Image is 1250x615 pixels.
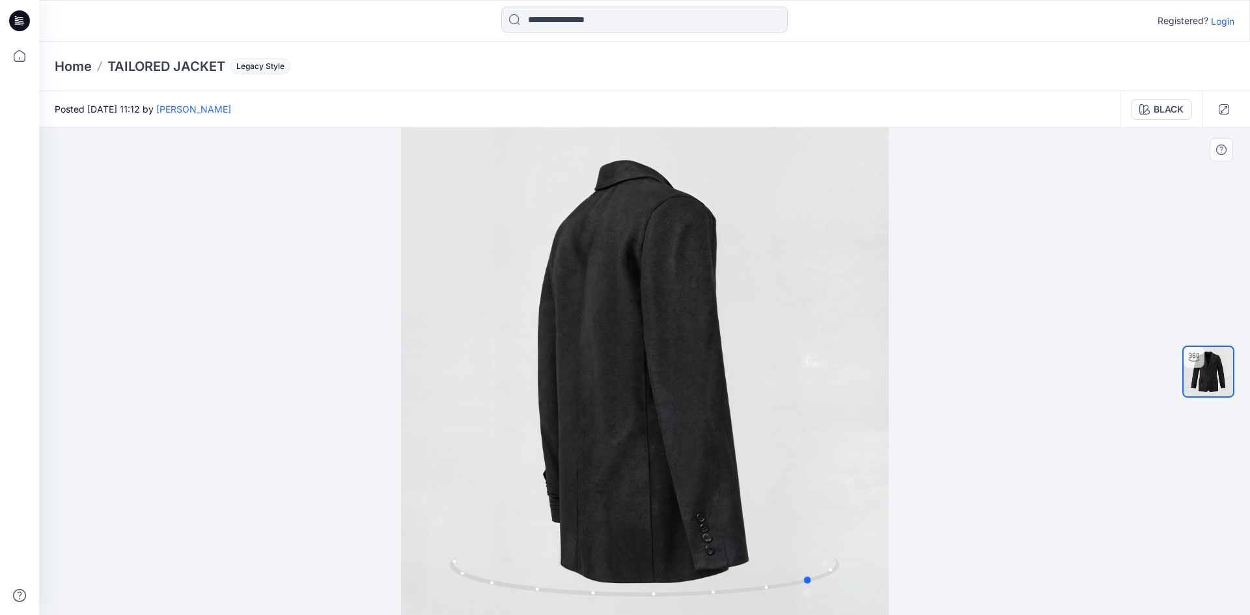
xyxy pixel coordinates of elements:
[1184,347,1233,396] img: Tailored Jacket_002
[225,57,290,75] button: Legacy Style
[1131,99,1192,120] button: BLACK
[1154,102,1184,116] div: BLACK
[230,59,290,74] span: Legacy Style
[107,57,225,75] p: TAILORED JACKET
[55,102,231,116] span: Posted [DATE] 11:12 by
[156,103,231,115] a: [PERSON_NAME]
[55,57,92,75] a: Home
[1158,13,1208,29] p: Registered?
[1211,14,1234,28] p: Login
